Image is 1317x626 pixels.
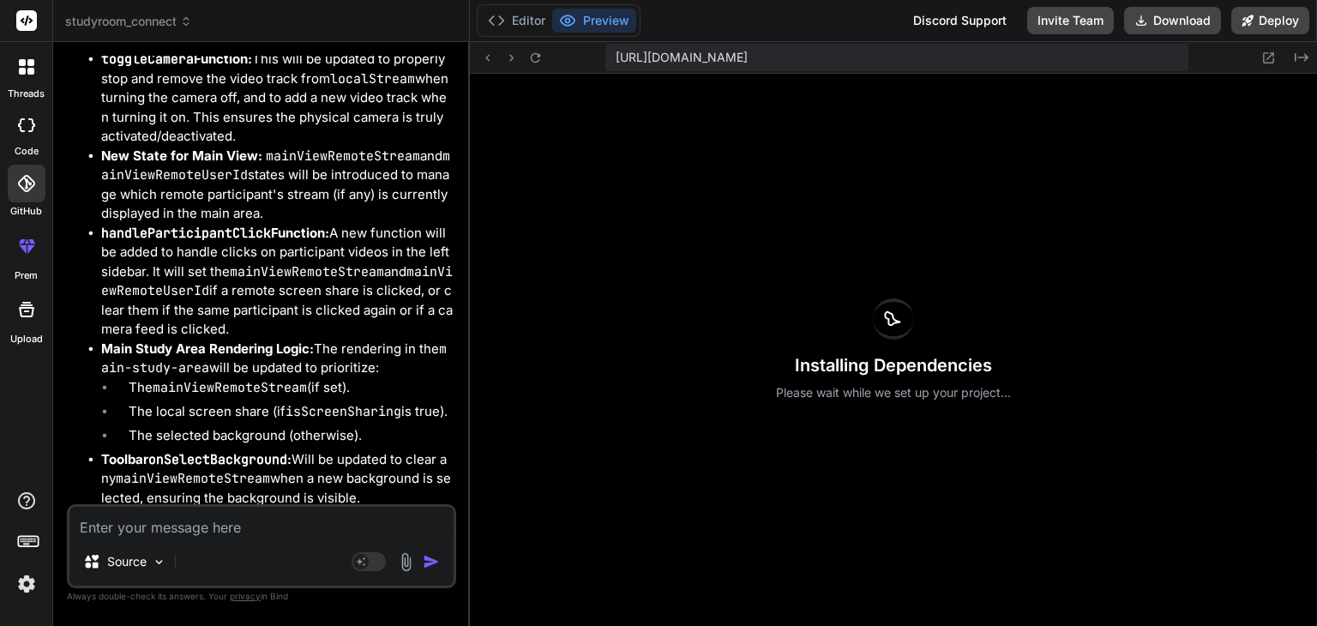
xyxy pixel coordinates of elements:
[1231,7,1309,34] button: Deploy
[65,13,192,30] span: studyroom_connect
[115,426,453,450] li: The selected background (otherwise).
[101,50,453,147] li: This will be updated to properly stop and remove the video track from when turning the camera off...
[115,402,453,426] li: The local screen share (if is true).
[101,263,453,300] code: mainViewRemoteUserId
[15,268,38,283] label: prem
[230,263,384,280] code: mainViewRemoteStream
[286,403,401,420] code: isScreenSharing
[101,340,314,357] strong: Main Study Area Rendering Logic:
[8,87,45,101] label: threads
[776,353,1011,377] h3: Installing Dependencies
[101,224,453,340] li: A new function will be added to handle clicks on participant videos in the left sidebar. It will ...
[101,51,252,67] strong: Function:
[101,340,447,377] code: main-study-area
[903,7,1017,34] div: Discord Support
[396,552,416,572] img: attachment
[115,378,453,402] li: The (if set).
[12,569,41,599] img: settings
[101,51,194,68] code: toggleCamera
[107,553,147,570] p: Source
[10,204,42,219] label: GitHub
[101,340,453,450] li: The rendering in the will be updated to prioritize:
[266,147,420,165] code: mainViewRemoteStream
[776,384,1011,401] p: Please wait while we set up your project...
[101,147,453,224] li: and states will be introduced to manage which remote participant's stream (if any) is currently d...
[153,379,307,396] code: mainViewRemoteStream
[101,225,271,242] code: handleParticipantClick
[10,332,43,346] label: Upload
[423,553,440,570] img: icon
[67,588,456,605] p: Always double-check its answers. Your in Bind
[116,470,270,487] code: mainViewRemoteStream
[101,450,453,509] li: Will be updated to clear any when a new background is selected, ensuring the background is visible.
[148,451,287,468] code: onSelectBackground
[481,9,552,33] button: Editor
[101,147,262,164] strong: New State for Main View:
[152,555,166,569] img: Pick Models
[101,225,329,241] strong: Function:
[101,451,292,467] strong: Toolbar :
[1124,7,1221,34] button: Download
[1027,7,1114,34] button: Invite Team
[230,591,261,601] span: privacy
[616,49,748,66] span: [URL][DOMAIN_NAME]
[15,144,39,159] label: code
[552,9,636,33] button: Preview
[330,70,415,87] code: localStream
[101,147,450,184] code: mainViewRemoteUserId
